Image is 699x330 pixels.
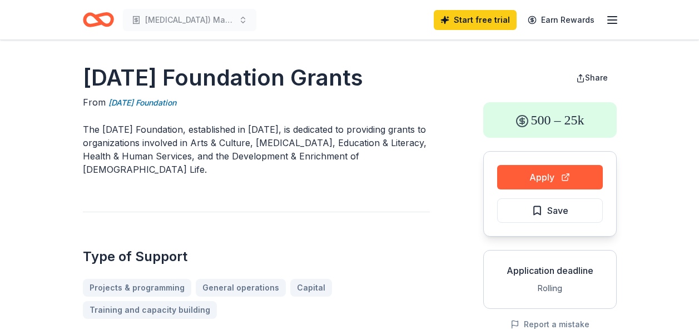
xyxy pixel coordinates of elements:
[521,10,601,30] a: Earn Rewards
[83,301,217,319] a: Training and capacity building
[493,264,607,277] div: Application deadline
[434,10,517,30] a: Start free trial
[83,7,114,33] a: Home
[83,248,430,266] h2: Type of Support
[83,96,430,109] div: From
[145,13,234,27] span: [MEDICAL_DATA]) Makes Us Better
[290,279,332,297] a: Capital
[83,123,430,176] p: The [DATE] Foundation, established in [DATE], is dedicated to providing grants to organizations i...
[483,102,617,138] div: 500 – 25k
[497,165,603,189] button: Apply
[83,62,430,93] h1: [DATE] Foundation Grants
[123,9,256,31] button: [MEDICAL_DATA]) Makes Us Better
[83,279,191,297] a: Projects & programming
[497,198,603,223] button: Save
[547,203,568,218] span: Save
[585,73,608,82] span: Share
[493,282,607,295] div: Rolling
[567,67,617,89] button: Share
[108,96,176,109] a: [DATE] Foundation
[196,279,286,297] a: General operations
